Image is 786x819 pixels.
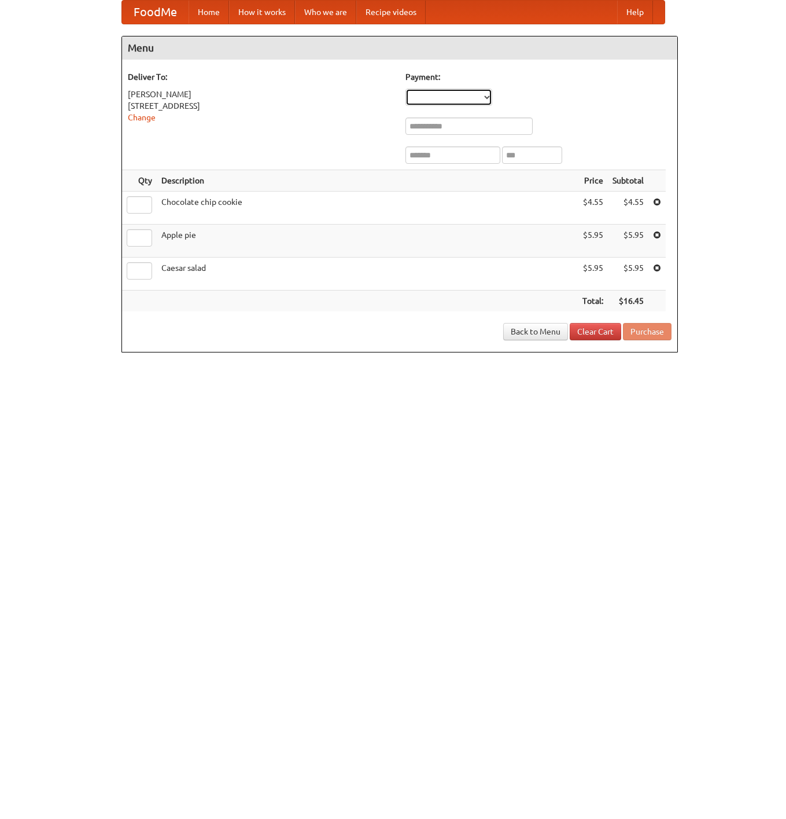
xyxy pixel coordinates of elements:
td: $5.95 [578,258,608,291]
th: $16.45 [608,291,648,312]
td: $4.55 [608,192,648,225]
a: Back to Menu [503,323,568,340]
a: How it works [229,1,295,24]
div: [STREET_ADDRESS] [128,100,394,112]
a: Change [128,113,156,122]
a: Help [617,1,653,24]
td: Caesar salad [157,258,578,291]
th: Price [578,170,608,192]
div: [PERSON_NAME] [128,89,394,100]
a: FoodMe [122,1,189,24]
h5: Payment: [405,71,671,83]
td: $5.95 [578,225,608,258]
td: Chocolate chip cookie [157,192,578,225]
td: $4.55 [578,192,608,225]
th: Subtotal [608,170,648,192]
th: Qty [122,170,157,192]
h5: Deliver To: [128,71,394,83]
th: Total: [578,291,608,312]
a: Home [189,1,229,24]
button: Purchase [623,323,671,340]
a: Recipe videos [356,1,426,24]
td: Apple pie [157,225,578,258]
a: Who we are [295,1,356,24]
a: Clear Cart [570,323,621,340]
h4: Menu [122,36,677,60]
td: $5.95 [608,258,648,291]
th: Description [157,170,578,192]
td: $5.95 [608,225,648,258]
